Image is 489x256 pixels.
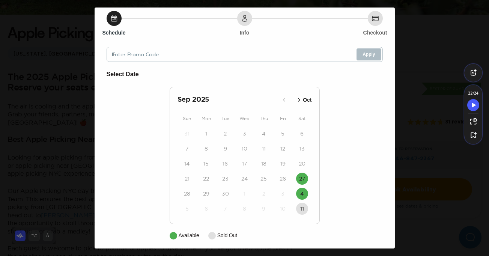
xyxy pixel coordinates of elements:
div: Mon [197,114,216,123]
time: 10 [280,205,286,212]
button: 15 [200,158,212,170]
time: 29 [203,190,209,197]
button: 5 [277,128,289,140]
button: 2 [219,128,231,140]
button: 10 [238,143,250,155]
time: 16 [223,160,228,167]
button: 1 [238,188,250,200]
button: 14 [181,158,193,170]
time: 11 [262,145,266,152]
button: 31 [181,128,193,140]
button: 4 [296,188,308,200]
button: 12 [277,143,289,155]
time: 31 [184,130,190,137]
div: Sun [178,114,197,123]
button: 28 [181,188,193,200]
time: 6 [300,130,304,137]
time: 7 [224,205,227,212]
time: 2 [224,130,227,137]
button: 22 [200,173,212,185]
time: 8 [243,205,246,212]
time: 2 [262,190,265,197]
time: 27 [299,175,305,182]
time: 21 [185,175,190,182]
button: 24 [238,173,250,185]
button: 30 [219,188,231,200]
button: 17 [238,158,250,170]
button: 20 [296,158,308,170]
time: 6 [205,205,208,212]
time: 19 [280,160,286,167]
time: 23 [222,175,229,182]
div: Fri [273,114,292,123]
time: 15 [203,160,209,167]
p: Sold Out [217,232,237,239]
button: 4 [258,128,270,140]
time: 24 [241,175,248,182]
time: 13 [299,145,305,152]
p: Available [179,232,199,239]
time: 9 [224,145,227,152]
h6: Schedule [102,29,125,36]
div: Sat [292,114,311,123]
time: 8 [205,145,208,152]
button: 8 [200,143,212,155]
time: 1 [244,190,245,197]
button: 18 [258,158,270,170]
button: 11 [258,143,270,155]
button: 11 [296,203,308,215]
time: 17 [242,160,247,167]
time: 3 [243,130,246,137]
button: 26 [277,173,289,185]
time: 14 [184,160,190,167]
div: Tue [216,114,235,123]
button: 19 [277,158,289,170]
button: 10 [277,203,289,215]
button: Oct [293,94,314,106]
button: 1 [200,128,212,140]
button: 7 [181,143,193,155]
button: 9 [258,203,270,215]
button: 29 [200,188,212,200]
p: Oct [303,96,311,104]
time: 28 [184,190,190,197]
button: 23 [219,173,231,185]
time: 18 [261,160,266,167]
button: 3 [277,188,289,200]
time: 1 [205,130,207,137]
button: 9 [219,143,231,155]
time: 3 [281,190,284,197]
button: 3 [238,128,250,140]
button: 5 [181,203,193,215]
time: 20 [299,160,305,167]
time: 7 [185,145,188,152]
h2: Sep 2025 [178,95,278,105]
time: 5 [185,205,189,212]
div: Thu [254,114,273,123]
button: 7 [219,203,231,215]
time: 9 [262,205,265,212]
time: 12 [280,145,285,152]
button: 6 [200,203,212,215]
button: 2 [258,188,270,200]
button: 25 [258,173,270,185]
time: 11 [300,205,304,212]
time: 5 [281,130,284,137]
h6: Checkout [363,29,387,36]
time: 30 [222,190,229,197]
time: 4 [262,130,265,137]
h6: Select Date [107,69,383,79]
time: 4 [300,190,304,197]
button: 16 [219,158,231,170]
button: 6 [296,128,308,140]
div: Wed [235,114,254,123]
time: 25 [260,175,267,182]
time: 26 [280,175,286,182]
button: 27 [296,173,308,185]
h6: Info [240,29,250,36]
time: 22 [203,175,209,182]
time: 10 [242,145,247,152]
button: 21 [181,173,193,185]
button: 8 [238,203,250,215]
button: 13 [296,143,308,155]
